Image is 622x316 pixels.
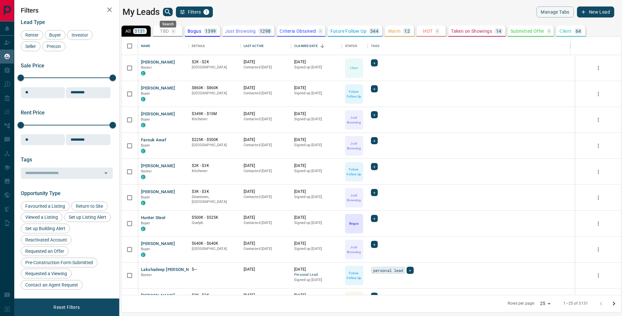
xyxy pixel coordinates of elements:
[330,29,366,33] p: Future Follow Up
[511,29,545,33] p: Submitted Offer
[141,175,145,179] div: condos.ca
[593,219,603,228] button: more
[294,194,339,200] p: Signed up [DATE]
[67,30,93,40] div: Investor
[141,143,150,147] span: Buyer
[244,85,288,91] p: [DATE]
[188,29,201,33] p: Bogus
[189,37,240,55] div: Details
[21,269,72,278] div: Requested a Viewing
[294,246,339,252] p: Signed up [DATE]
[294,65,339,70] p: Signed up [DATE]
[346,271,363,280] p: Future Follow Up
[141,247,150,251] span: Buyer
[294,111,339,117] p: [DATE]
[192,37,205,55] div: Details
[141,221,150,225] span: Buyer
[593,63,603,73] button: more
[346,115,363,125] p: Just Browsing
[101,169,110,178] button: Open
[294,241,339,246] p: [DATE]
[294,293,339,298] p: [DATE]
[496,29,501,33] p: 14
[244,267,288,272] p: [DATE]
[192,65,237,70] p: [GEOGRAPHIC_DATA]
[141,137,166,143] button: Farouk Awaf
[291,37,342,55] div: Claimed Date
[593,271,603,280] button: more
[23,271,69,276] span: Requested a Viewing
[49,302,84,313] button: Reset Filters
[404,29,410,33] p: 12
[407,267,413,274] div: +
[192,220,237,226] p: Guelph
[21,224,70,233] div: Set up Building Alert
[350,65,358,70] p: Client
[141,227,145,231] div: condos.ca
[244,220,288,226] p: Contacted [DATE]
[163,8,173,16] button: search button
[371,163,378,170] div: +
[244,293,288,298] p: [DATE]
[371,241,378,248] div: +
[173,29,174,33] p: -
[371,215,378,222] div: +
[160,29,169,33] p: TBD
[66,215,109,220] span: Set up Listing Alert
[141,71,145,76] div: condos.ca
[244,246,288,252] p: Contacted [DATE]
[192,117,237,122] p: Kitchener
[593,89,603,99] button: more
[74,204,105,209] span: Return to Site
[141,293,175,299] button: [PERSON_NAME]
[294,272,339,278] span: Personal Lead
[192,169,237,174] p: Kitchener
[71,201,108,211] div: Return to Site
[192,267,237,272] p: $---
[536,6,573,18] button: Manage Tabs
[225,29,256,33] p: Just Browsing
[21,246,69,256] div: Requested an Offer
[141,85,175,91] button: [PERSON_NAME]
[141,37,151,55] div: Name
[21,157,32,163] span: Tags
[141,149,145,153] div: condos.ca
[537,299,553,308] div: 25
[244,189,288,194] p: [DATE]
[21,235,72,245] div: Reactivated Account
[244,111,288,117] p: [DATE]
[23,226,68,231] span: Set up Building Alert
[23,44,38,49] span: Seller
[548,29,550,33] p: -
[204,10,209,14] span: 1
[423,29,432,33] p: HOT
[294,189,339,194] p: [DATE]
[141,195,150,199] span: Buyer
[23,215,60,220] span: Viewed a Listing
[192,215,237,220] p: $500K - $525K
[141,163,175,169] button: [PERSON_NAME]
[371,111,378,118] div: +
[437,29,438,33] p: -
[373,86,375,92] span: +
[244,91,288,96] p: Contacted [DATE]
[192,91,237,96] p: [GEOGRAPHIC_DATA]
[141,123,145,127] div: condos.ca
[346,89,363,99] p: Future Follow Up
[346,167,363,177] p: Future Follow Up
[346,141,363,151] p: Just Browsing
[44,44,63,49] span: Precon
[23,204,67,209] span: Favourited a Listing
[244,65,288,70] p: Contacted [DATE]
[563,301,588,306] p: 1–25 of 3131
[409,267,411,274] span: +
[342,37,368,55] div: Status
[373,60,375,66] span: +
[141,111,175,117] button: [PERSON_NAME]
[373,137,375,144] span: +
[141,97,145,101] div: condos.ca
[192,137,237,143] p: $225K - $500K
[21,30,43,40] div: Renter
[371,37,380,55] div: Tags
[21,190,61,196] span: Opportunity Type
